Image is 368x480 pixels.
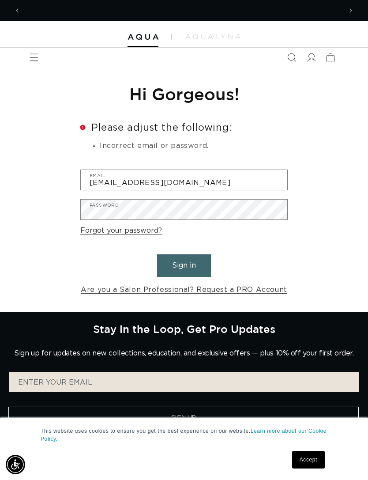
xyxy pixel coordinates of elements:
button: Next announcement [341,1,360,20]
button: Sign in [157,254,211,277]
summary: Search [282,48,301,67]
summary: Menu [24,48,44,67]
img: aqualyna.com [185,34,240,39]
p: This website uses cookies to ensure you get the best experience on our website. [41,427,327,443]
input: Email [81,170,287,190]
input: ENTER YOUR EMAIL [9,372,359,392]
div: Accessibility Menu [6,455,25,474]
h2: Stay in the Loop, Get Pro Updates [93,323,275,335]
h1: Hi Gorgeous! [80,83,288,105]
button: Sign Up [8,407,359,428]
button: Previous announcement [8,1,27,20]
h2: Please adjust the following: [80,123,288,132]
iframe: Chat Widget [248,385,368,480]
p: Sign up for updates on new collections, education, and exclusive offers — plus 10% off your first... [14,349,353,358]
img: Aqua Hair Extensions [128,34,158,40]
a: Are you a Salon Professional? Request a PRO Account [81,283,287,296]
a: Forgot your password? [80,224,162,237]
li: Incorrect email or password. [100,140,288,152]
